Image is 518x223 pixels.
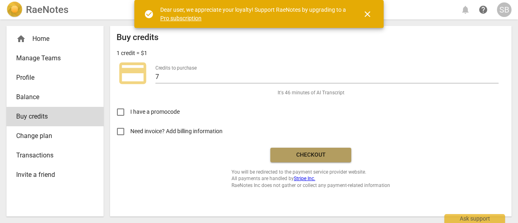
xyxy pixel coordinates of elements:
[358,4,377,24] button: Close
[16,53,87,63] span: Manage Teams
[6,2,23,18] img: Logo
[16,131,87,141] span: Change plan
[26,4,68,15] h2: RaeNotes
[16,92,87,102] span: Balance
[6,49,104,68] a: Manage Teams
[294,176,315,181] a: Stripe Inc.
[117,57,149,89] span: credit_card
[144,9,154,19] span: check_circle
[278,89,344,96] span: It's 46 minutes of AI Transcript
[117,49,147,57] p: 1 credit = $1
[155,66,197,70] label: Credits to purchase
[277,151,345,159] span: Checkout
[6,29,104,49] div: Home
[130,108,180,116] span: I have a promocode
[476,2,490,17] a: Help
[16,34,26,44] span: home
[160,15,202,21] a: Pro subscription
[16,170,87,180] span: Invite a friend
[6,126,104,146] a: Change plan
[6,146,104,165] a: Transactions
[6,68,104,87] a: Profile
[6,165,104,185] a: Invite a friend
[497,2,512,17] button: SB
[231,169,390,189] span: You will be redirected to the payment service provider website. All payments are handled by RaeNo...
[117,32,159,42] h2: Buy credits
[6,107,104,126] a: Buy credits
[6,2,68,18] a: LogoRaeNotes
[6,87,104,107] a: Balance
[16,73,87,83] span: Profile
[444,214,505,223] div: Ask support
[363,9,372,19] span: close
[270,148,351,162] button: Checkout
[16,112,87,121] span: Buy credits
[130,127,224,136] span: Need invoice? Add billing information
[16,34,87,44] div: Home
[160,6,348,22] div: Dear user, we appreciate your loyalty! Support RaeNotes by upgrading to a
[478,5,488,15] span: help
[16,151,87,160] span: Transactions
